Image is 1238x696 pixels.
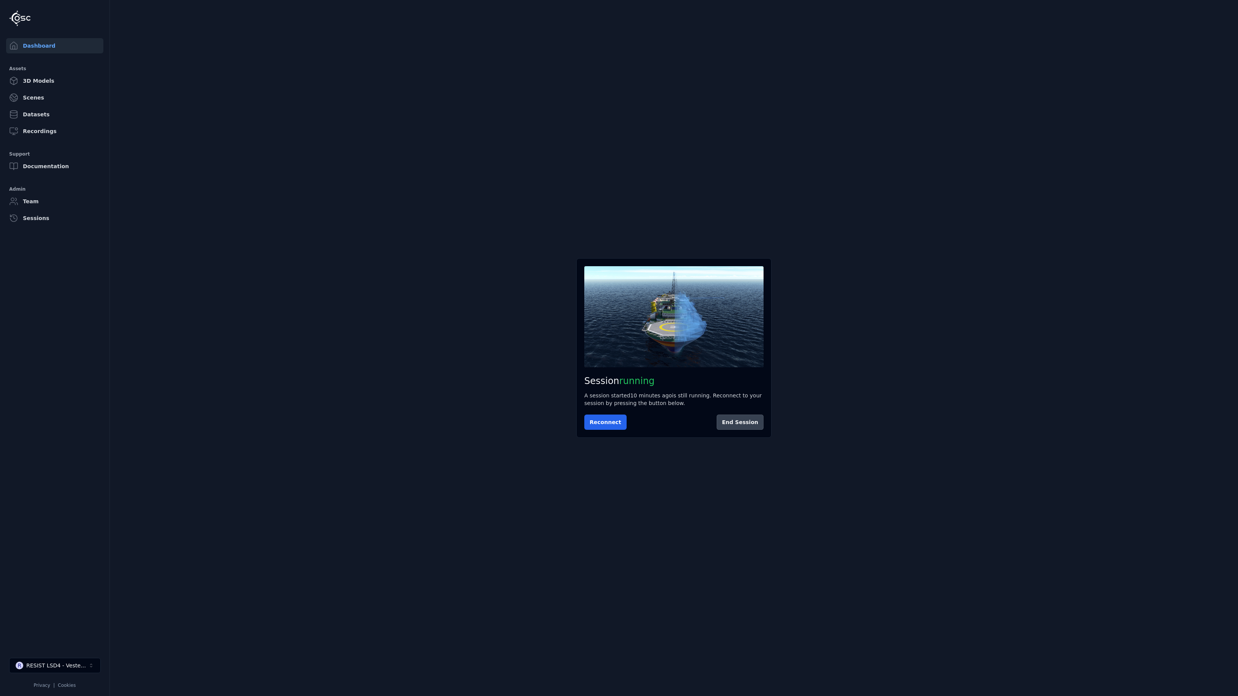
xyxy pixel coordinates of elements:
div: Assets [9,64,100,73]
button: End Session [717,415,764,430]
div: R [16,662,23,669]
span: | [53,683,55,688]
a: Datasets [6,107,103,122]
a: Sessions [6,211,103,226]
div: A session started 10 minutes ago is still running. Reconnect to your session by pressing the butt... [584,392,764,407]
button: Select a workspace [9,658,101,673]
div: Support [9,149,100,159]
a: Team [6,194,103,209]
h2: Session [584,375,764,387]
a: Privacy [34,683,50,688]
img: Logo [9,10,31,26]
a: Recordings [6,124,103,139]
span: running [619,376,655,386]
div: Admin [9,185,100,194]
a: Cookies [58,683,76,688]
a: Scenes [6,90,103,105]
a: Dashboard [6,38,103,53]
button: Reconnect [584,415,627,430]
a: 3D Models [6,73,103,88]
a: Documentation [6,159,103,174]
div: RESIST LSD4 - Vesteralen [26,662,88,669]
